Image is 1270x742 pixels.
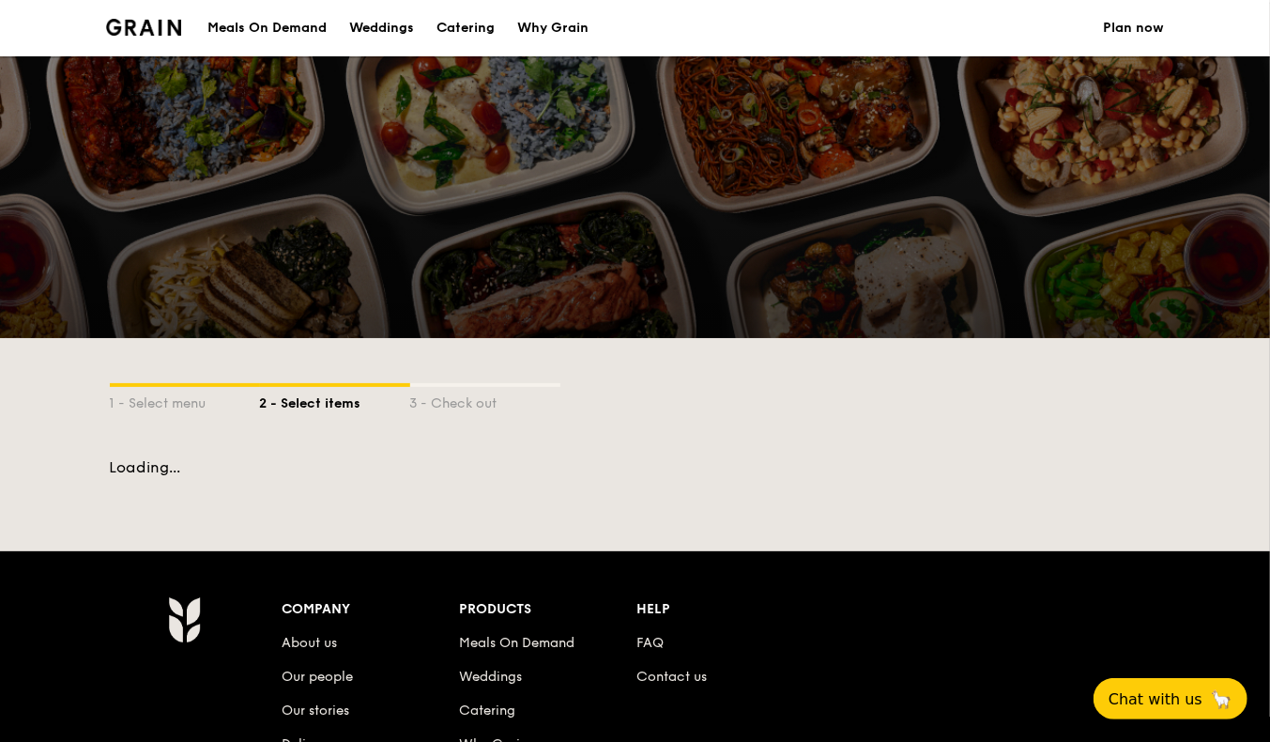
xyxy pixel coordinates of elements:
[106,19,182,36] img: Grain
[283,669,354,685] a: Our people
[459,669,522,685] a: Weddings
[1210,688,1232,710] span: 🦙
[1094,678,1247,719] button: Chat with us🦙
[636,635,664,651] a: FAQ
[283,635,338,651] a: About us
[106,19,182,36] a: Logotype
[168,596,201,643] img: AYc88T3wAAAABJRU5ErkJggg==
[459,703,515,719] a: Catering
[260,387,410,413] div: 2 - Select items
[410,387,560,413] div: 3 - Check out
[459,635,574,651] a: Meals On Demand
[283,703,350,719] a: Our stories
[1109,690,1202,708] span: Chat with us
[110,458,1161,476] div: Loading...
[110,387,260,413] div: 1 - Select menu
[283,596,460,623] div: Company
[636,596,814,623] div: Help
[636,669,707,685] a: Contact us
[459,596,636,623] div: Products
